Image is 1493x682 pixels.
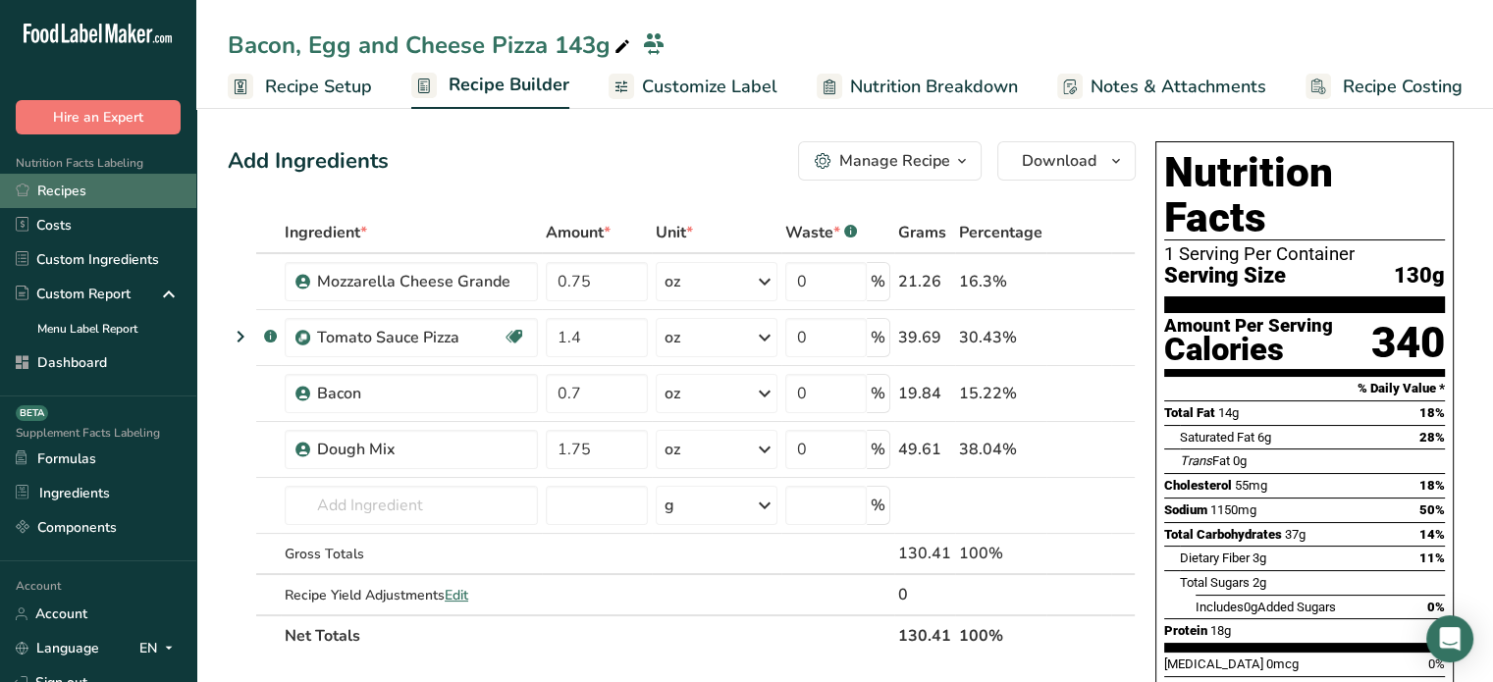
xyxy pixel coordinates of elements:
div: Waste [785,221,857,244]
a: Recipe Setup [228,65,372,109]
span: Cholesterol [1164,478,1232,493]
input: Add Ingredient [285,486,538,525]
div: Bacon [317,382,526,405]
span: Protein [1164,623,1207,638]
span: 130g [1394,264,1445,289]
span: Sodium [1164,502,1207,517]
span: 11% [1419,551,1445,565]
span: Customize Label [642,74,777,100]
span: Ingredient [285,221,367,244]
span: 0% [1427,600,1445,614]
div: 49.61 [898,438,951,461]
span: 0% [1428,656,1445,671]
a: Customize Label [609,65,777,109]
span: 37g [1285,527,1306,542]
button: Hire an Expert [16,100,181,134]
span: 0mcg [1266,656,1299,671]
span: Serving Size [1164,264,1286,289]
div: 19.84 [898,382,951,405]
span: Saturated Fat [1180,430,1254,445]
div: Custom Report [16,284,131,304]
span: Unit [656,221,693,244]
div: Recipe Yield Adjustments [285,585,538,605]
a: Nutrition Breakdown [817,65,1018,109]
span: 14g [1218,405,1239,420]
span: 1150mg [1210,502,1256,517]
span: Total Carbohydrates [1164,527,1282,542]
div: 0 [898,583,951,606]
th: 100% [955,614,1046,656]
span: Recipe Setup [265,74,372,100]
div: 21.26 [898,270,951,293]
span: Includes Added Sugars [1196,600,1336,614]
span: 18% [1419,405,1445,420]
div: Bacon, Egg and Cheese Pizza 143g [228,27,634,63]
div: Manage Recipe [839,149,950,173]
span: Total Fat [1164,405,1215,420]
span: 2g [1253,575,1266,590]
div: oz [665,270,680,293]
div: oz [665,438,680,461]
a: Recipe Costing [1306,65,1463,109]
i: Trans [1180,453,1212,468]
div: oz [665,382,680,405]
div: Amount Per Serving [1164,317,1333,336]
span: [MEDICAL_DATA] [1164,656,1263,671]
div: Gross Totals [285,544,538,564]
span: 6g [1257,430,1271,445]
span: Download [1022,149,1096,173]
span: 14% [1419,527,1445,542]
div: 15.22% [959,382,1042,405]
div: 38.04% [959,438,1042,461]
a: Recipe Builder [411,63,569,110]
th: 130.41 [894,614,955,656]
h1: Nutrition Facts [1164,150,1445,240]
div: Calories [1164,336,1333,364]
span: Notes & Attachments [1091,74,1266,100]
span: Recipe Builder [449,72,569,98]
a: Language [16,631,99,665]
span: Grams [898,221,946,244]
span: 3g [1253,551,1266,565]
div: EN [139,637,181,660]
span: Recipe Costing [1343,74,1463,100]
div: Add Ingredients [228,145,389,178]
div: oz [665,326,680,349]
span: 18g [1210,623,1231,638]
a: Notes & Attachments [1057,65,1266,109]
span: Fat [1180,453,1230,468]
img: Sub Recipe [295,331,310,345]
span: 55mg [1235,478,1267,493]
div: 130.41 [898,542,951,565]
div: Mozzarella Cheese Grande [317,270,526,293]
span: 0g [1233,453,1247,468]
div: 30.43% [959,326,1042,349]
button: Manage Recipe [798,141,982,181]
div: 39.69 [898,326,951,349]
div: 16.3% [959,270,1042,293]
div: 340 [1371,317,1445,369]
div: g [665,494,674,517]
div: Tomato Sauce Pizza [317,326,503,349]
div: BETA [16,405,48,421]
span: Total Sugars [1180,575,1250,590]
span: 50% [1419,502,1445,517]
div: 100% [959,542,1042,565]
div: Dough Mix [317,438,526,461]
div: 1 Serving Per Container [1164,244,1445,264]
th: Net Totals [281,614,894,656]
span: Edit [445,586,468,604]
span: Nutrition Breakdown [850,74,1018,100]
button: Download [997,141,1136,181]
span: 0g [1244,600,1257,614]
section: % Daily Value * [1164,377,1445,400]
span: 28% [1419,430,1445,445]
span: Percentage [959,221,1042,244]
span: 18% [1419,478,1445,493]
div: Open Intercom Messenger [1426,615,1473,662]
span: Amount [546,221,611,244]
span: Dietary Fiber [1180,551,1250,565]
